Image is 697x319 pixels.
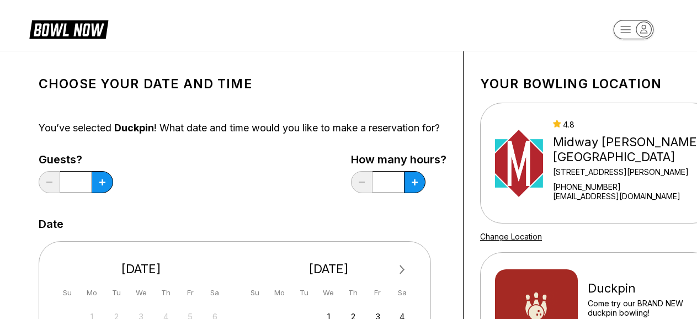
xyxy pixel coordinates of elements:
div: Fr [370,285,385,300]
div: Sa [395,285,409,300]
label: How many hours? [351,153,446,166]
img: Midway Bowling - Carlisle [495,122,543,205]
div: We [321,285,336,300]
div: Th [158,285,173,300]
label: Date [39,218,63,230]
div: We [134,285,148,300]
div: [DATE] [56,262,227,277]
h1: Choose your Date and time [39,76,446,92]
div: Mo [84,285,99,300]
div: You’ve selected ! What date and time would you like to make a reservation for? [39,122,446,134]
button: Next Month [393,261,411,279]
div: Su [247,285,262,300]
div: Tu [296,285,311,300]
div: Mo [272,285,287,300]
div: [DATE] [243,262,414,277]
div: Fr [183,285,198,300]
label: Guests? [39,153,113,166]
div: Th [345,285,360,300]
span: Duckpin [114,122,154,134]
a: Change Location [480,232,542,241]
div: Sa [207,285,222,300]
div: Tu [109,285,124,300]
div: Su [60,285,75,300]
